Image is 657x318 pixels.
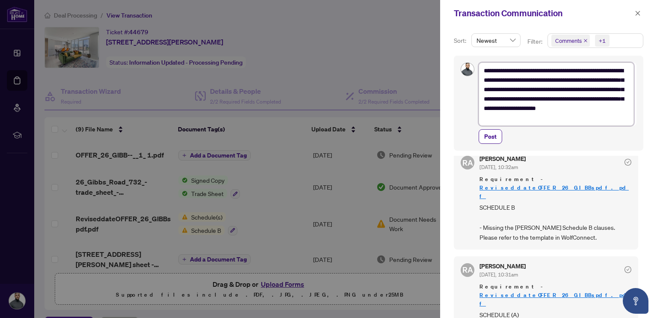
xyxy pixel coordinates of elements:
span: [DATE], 10:32am [479,164,518,170]
span: Requirement - [479,282,631,308]
button: Open asap [623,288,648,314]
div: +1 [599,36,606,45]
span: Post [484,130,497,143]
h5: [PERSON_NAME] [479,263,526,269]
span: RA [462,157,473,169]
span: Comments [551,35,590,47]
span: Requirement - [479,175,631,201]
img: Profile Icon [461,63,474,76]
span: close [635,10,641,16]
span: [DATE], 10:31am [479,271,518,278]
h5: [PERSON_NAME] [479,156,526,162]
span: RA [462,264,473,276]
p: Sort: [454,36,468,45]
button: Post [479,129,502,144]
a: ReviseddateOFFER_26_GIBBspdf.pdf [479,184,629,200]
a: ReviseddateOFFER_26_GIBBspdf.pdf [479,291,629,307]
span: check-circle [624,159,631,166]
span: Newest [476,34,515,47]
div: Transaction Communication [454,7,632,20]
span: close [583,39,588,43]
span: check-circle [624,266,631,273]
p: Filter: [527,37,544,46]
span: Comments [555,36,582,45]
span: SCHEDULE B - Missing the [PERSON_NAME] Schedule B clauses. Please refer to the template in WolfCo... [479,202,631,243]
